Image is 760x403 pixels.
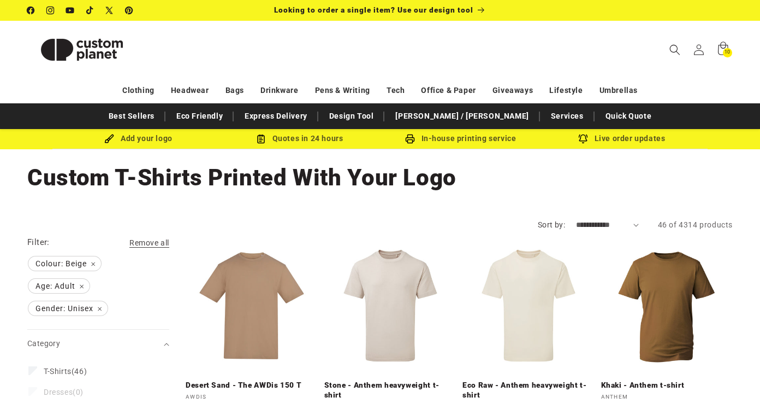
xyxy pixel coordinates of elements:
[225,81,244,100] a: Bags
[663,38,687,62] summary: Search
[725,48,731,57] span: 10
[27,256,102,271] a: Colour: Beige
[28,301,108,316] span: Gender: Unisex
[541,132,702,145] div: Live order updates
[27,301,109,316] a: Gender: Unisex
[129,238,169,247] span: Remove all
[421,81,476,100] a: Office & Paper
[219,132,380,145] div: Quotes in 24 hours
[600,107,657,126] a: Quick Quote
[380,132,541,145] div: In-house printing service
[578,134,588,144] img: Order updates
[599,81,638,100] a: Umbrellas
[23,21,141,78] a: Custom Planet
[103,107,160,126] a: Best Sellers
[260,81,298,100] a: Drinkware
[324,381,456,400] a: Stone - Anthem heavyweight t-shirt
[462,381,595,400] a: Eco Raw - Anthem heavyweight t-shirt
[601,381,733,390] a: Khaki - Anthem t-shirt
[545,107,589,126] a: Services
[256,134,266,144] img: Order Updates Icon
[324,107,379,126] a: Design Tool
[58,132,219,145] div: Add your logo
[274,5,473,14] span: Looking to order a single item? Use our design tool
[28,279,90,293] span: Age: Adult
[549,81,583,100] a: Lifestyle
[387,81,405,100] a: Tech
[122,81,155,100] a: Clothing
[129,236,169,250] a: Remove all
[28,256,101,271] span: Colour: Beige
[315,81,370,100] a: Pens & Writing
[390,107,534,126] a: [PERSON_NAME] / [PERSON_NAME]
[171,107,228,126] a: Eco Friendly
[44,367,72,376] span: T-Shirts
[27,163,733,192] h1: Custom T-Shirts Printed With Your Logo
[27,236,50,249] h2: Filter:
[27,25,136,74] img: Custom Planet
[44,366,87,376] span: (46)
[104,134,114,144] img: Brush Icon
[405,134,415,144] img: In-house printing
[186,381,318,390] a: Desert Sand - The AWDis 150 T
[239,107,313,126] a: Express Delivery
[658,220,733,229] span: 46 of 4314 products
[538,220,565,229] label: Sort by:
[27,339,60,348] span: Category
[171,81,209,100] a: Headwear
[27,279,91,293] a: Age: Adult
[492,81,533,100] a: Giveaways
[27,330,169,358] summary: Category (0 selected)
